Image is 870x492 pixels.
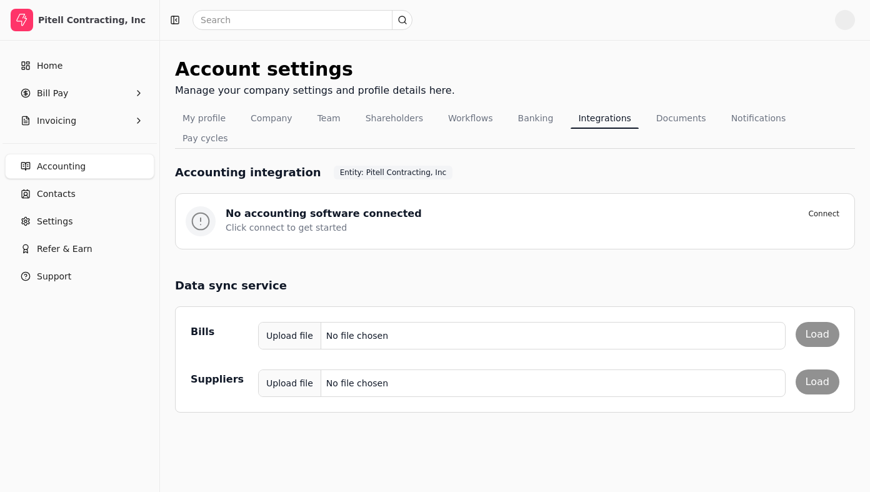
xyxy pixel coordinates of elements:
div: Manage your company settings and profile details here. [175,83,455,98]
span: Refer & Earn [37,243,92,256]
button: Company [243,108,300,128]
button: Integrations [571,108,638,128]
button: My profile [175,108,233,128]
a: Contacts [5,181,154,206]
button: Banking [511,108,561,128]
a: Home [5,53,154,78]
div: Pitell Contracting, Inc [38,14,149,26]
span: Entity: Pitell Contracting, Inc [340,167,446,178]
span: Home [37,59,62,73]
div: No file chosen [321,372,393,395]
button: Pay cycles [175,128,236,148]
div: Suppliers [191,369,251,389]
button: Invoicing [5,108,154,133]
a: Settings [5,209,154,234]
button: Documents [649,108,714,128]
span: Contacts [37,188,76,201]
div: Account settings [175,55,455,83]
span: Bill Pay [37,87,68,100]
button: Notifications [724,108,794,128]
button: Team [310,108,348,128]
span: Invoicing [37,114,76,128]
h2: Data sync service [175,277,855,294]
button: Workflows [441,108,501,128]
button: Support [5,264,154,289]
input: Search [192,10,412,30]
span: Accounting [37,160,86,173]
a: Accounting [5,154,154,179]
span: Support [37,270,71,283]
button: Bill Pay [5,81,154,106]
button: Connect [803,206,844,221]
div: Upload file [259,322,321,350]
div: Upload file [259,369,321,398]
button: Upload fileNo file chosen [258,322,786,349]
div: No file chosen [321,324,393,348]
span: Settings [37,215,72,228]
h1: Accounting integration [175,164,321,181]
nav: Tabs [175,108,855,149]
button: Refer & Earn [5,236,154,261]
div: No accounting software connected [226,206,422,221]
button: Upload fileNo file chosen [258,369,786,397]
div: Bills [191,322,251,342]
div: Click connect to get started [226,221,844,234]
button: Shareholders [358,108,431,128]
